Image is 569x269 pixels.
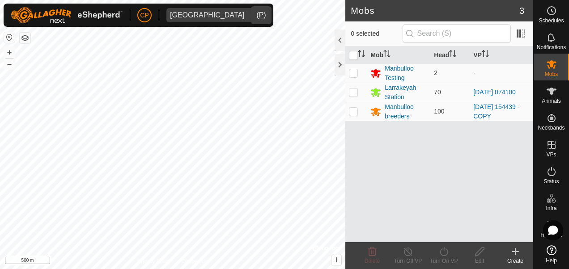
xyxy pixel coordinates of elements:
a: Privacy Policy [137,257,171,265]
div: dropdown trigger [248,8,266,22]
div: Edit [462,257,497,265]
span: VPs [546,152,556,157]
span: Mobs [545,71,558,77]
img: Gallagher Logo [11,7,123,23]
p-sorticon: Activate to sort [449,51,456,59]
a: Help [534,242,569,267]
div: [GEOGRAPHIC_DATA] [170,12,245,19]
div: Create [497,257,533,265]
span: 2 [434,69,437,76]
span: 3 [519,4,524,17]
span: Status [544,179,559,184]
span: Infra [546,206,556,211]
div: Turn On VP [426,257,462,265]
div: Turn Off VP [390,257,426,265]
span: Delete [365,258,380,264]
th: Head [430,46,470,64]
span: Heatmap [540,232,562,238]
button: + [4,47,15,58]
div: Larrakeyah Station [385,83,427,102]
span: Notifications [537,45,566,50]
span: Manbulloo Station [166,8,248,22]
span: Schedules [539,18,564,23]
span: 100 [434,108,444,115]
p-sorticon: Activate to sort [482,51,489,59]
td: - [470,63,533,83]
div: Manbulloo breeders [385,102,427,121]
span: Animals [542,98,561,104]
th: VP [470,46,533,64]
span: 0 selected [351,29,402,38]
a: Contact Us [182,257,208,265]
button: – [4,59,15,69]
button: i [331,255,341,265]
p-sorticon: Activate to sort [358,51,365,59]
h2: Mobs [351,5,519,16]
span: CP [140,11,149,20]
th: Mob [367,46,430,64]
div: Manbulloo Testing [385,64,427,83]
span: i [335,256,337,264]
span: Help [546,258,557,263]
input: Search (S) [403,24,511,43]
p-sorticon: Activate to sort [383,51,391,59]
span: 70 [434,88,441,96]
button: Reset Map [4,32,15,43]
a: [DATE] 154439 - COPY [473,103,519,120]
span: Neckbands [538,125,565,130]
button: Map Layers [20,33,30,43]
a: [DATE] 074100 [473,88,516,96]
